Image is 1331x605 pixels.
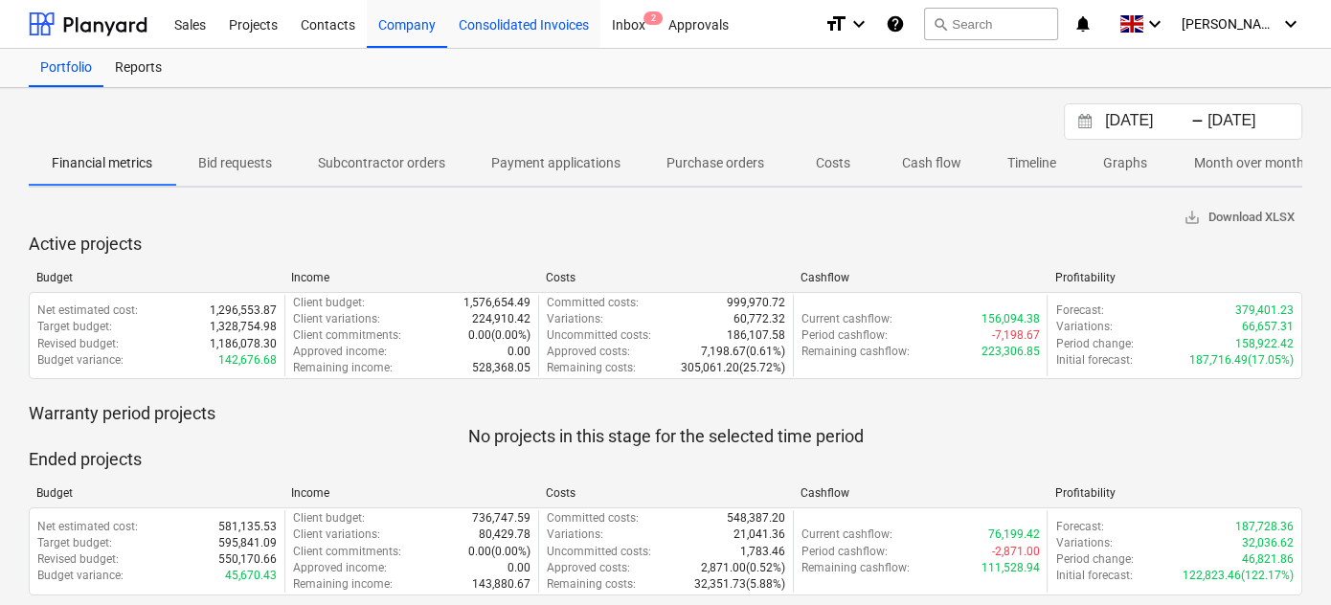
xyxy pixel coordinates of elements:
[1184,207,1295,229] span: Download XLSX
[902,153,961,173] p: Cash flow
[801,544,888,560] p: Period cashflow :
[547,527,603,543] p: Variations :
[666,153,764,173] p: Purchase orders
[29,233,1302,256] p: Active projects
[37,319,112,335] p: Target budget :
[924,8,1058,40] button: Search
[1204,108,1301,135] input: End Date
[547,360,636,376] p: Remaining costs :
[701,560,785,576] p: 2,871.00 ( 0.52% )
[29,448,1302,471] p: Ended projects
[291,271,530,284] div: Income
[1279,12,1302,35] i: keyboard_arrow_down
[1194,153,1304,173] p: Month over month
[210,319,277,335] p: 1,328,754.98
[727,295,785,311] p: 999,970.72
[293,311,380,327] p: Client variations :
[210,336,277,352] p: 1,186,078.30
[1184,209,1201,226] span: save_alt
[293,544,401,560] p: Client commitments :
[1102,153,1148,173] p: Graphs
[1055,319,1112,335] p: Variations :
[1055,519,1103,535] p: Forecast :
[293,360,393,376] p: Remaining income :
[1191,116,1204,127] div: -
[293,527,380,543] p: Client variations :
[694,576,785,593] p: 32,351.73 ( 5.88% )
[847,12,870,35] i: keyboard_arrow_down
[1143,12,1166,35] i: keyboard_arrow_down
[547,544,651,560] p: Uncommitted costs :
[547,327,651,344] p: Uncommitted costs :
[36,486,276,500] div: Budget
[981,344,1039,360] p: 223,306.85
[1101,108,1199,135] input: Start Date
[547,576,636,593] p: Remaining costs :
[727,510,785,527] p: 548,387.20
[1007,153,1056,173] p: Timeline
[547,311,603,327] p: Variations :
[291,486,530,500] div: Income
[52,153,152,173] p: Financial metrics
[1183,568,1294,584] p: 122,823.46 ( 122.17% )
[472,576,530,593] p: 143,880.67
[293,344,387,360] p: Approved income :
[103,49,173,87] div: Reports
[472,311,530,327] p: 224,910.42
[508,560,530,576] p: 0.00
[740,544,785,560] p: 1,783.46
[547,295,639,311] p: Committed costs :
[468,327,530,344] p: 0.00 ( 0.00% )
[810,153,856,173] p: Costs
[991,327,1039,344] p: -7,198.67
[1235,513,1331,605] iframe: Chat Widget
[37,352,124,369] p: Budget variance :
[29,425,1302,448] p: No projects in this stage for the selected time period
[801,271,1040,284] div: Cashflow
[1073,12,1093,35] i: notifications
[546,486,785,500] div: Costs
[218,535,277,551] p: 595,841.09
[472,510,530,527] p: 736,747.59
[1055,535,1112,551] p: Variations :
[801,344,910,360] p: Remaining cashflow :
[198,153,272,173] p: Bid requests
[1055,336,1133,352] p: Period change :
[37,568,124,584] p: Budget variance :
[933,16,948,32] span: search
[293,576,393,593] p: Remaining income :
[727,327,785,344] p: 186,107.58
[218,352,277,369] p: 142,676.68
[733,311,785,327] p: 60,772.32
[36,271,276,284] div: Budget
[546,271,785,284] div: Costs
[733,527,785,543] p: 21,041.36
[681,360,785,376] p: 305,061.20 ( 25.72% )
[547,344,630,360] p: Approved costs :
[991,544,1039,560] p: -2,871.00
[318,153,445,173] p: Subcontractor orders
[1055,302,1103,319] p: Forecast :
[981,560,1039,576] p: 111,528.94
[29,49,103,87] a: Portfolio
[801,486,1040,500] div: Cashflow
[547,560,630,576] p: Approved costs :
[1055,486,1295,500] div: Profitability
[801,311,892,327] p: Current cashflow :
[987,527,1039,543] p: 76,199.42
[1189,352,1294,369] p: 187,716.49 ( 17.05% )
[1182,16,1277,32] span: [PERSON_NAME]
[218,519,277,535] p: 581,135.53
[1242,319,1294,335] p: 66,657.31
[37,519,138,535] p: Net estimated cost :
[210,302,277,319] p: 1,296,553.87
[37,302,138,319] p: Net estimated cost :
[1176,203,1302,233] button: Download XLSX
[824,12,847,35] i: format_size
[463,295,530,311] p: 1,576,654.49
[293,327,401,344] p: Client commitments :
[468,544,530,560] p: 0.00 ( 0.00% )
[643,11,663,25] span: 2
